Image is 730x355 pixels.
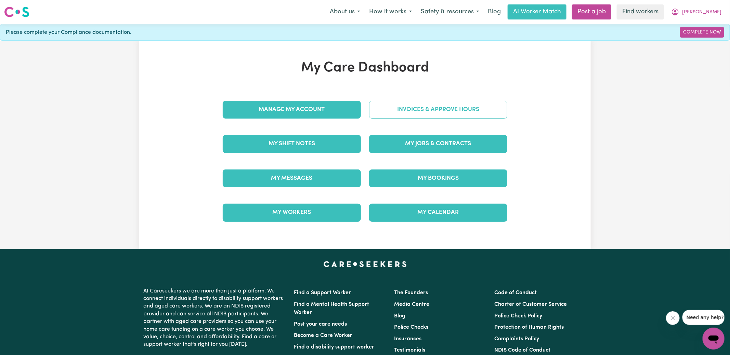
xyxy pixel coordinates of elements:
a: My Workers [223,204,361,221]
iframe: Button to launch messaging window [703,328,725,350]
a: Code of Conduct [495,290,537,296]
a: Find a Mental Health Support Worker [294,302,369,315]
a: Careseekers home page [324,261,407,267]
a: Blog [394,313,405,319]
a: Protection of Human Rights [495,325,564,330]
a: Insurances [394,336,421,342]
a: Find a disability support worker [294,344,374,350]
iframe: Close message [666,311,680,325]
button: How it works [365,5,416,19]
a: Post your care needs [294,322,347,327]
a: Post a job [572,4,611,19]
a: My Bookings [369,169,507,187]
a: Find a Support Worker [294,290,351,296]
button: My Account [667,5,726,19]
a: My Shift Notes [223,135,361,153]
a: Testimonials [394,347,425,353]
a: Find workers [617,4,664,19]
a: My Jobs & Contracts [369,135,507,153]
a: Police Check Policy [495,313,543,319]
a: Invoices & Approve Hours [369,101,507,119]
a: The Founders [394,290,428,296]
span: Please complete your Compliance documentation. [6,28,131,37]
a: Media Centre [394,302,429,307]
a: Blog [484,4,505,19]
a: Complete Now [680,27,724,38]
a: Complaints Policy [495,336,539,342]
a: AI Worker Match [508,4,566,19]
h1: My Care Dashboard [219,60,511,76]
p: At Careseekers we are more than just a platform. We connect individuals directly to disability su... [143,285,286,351]
button: Safety & resources [416,5,484,19]
a: My Messages [223,169,361,187]
a: Manage My Account [223,101,361,119]
a: Become a Care Worker [294,333,352,338]
a: Careseekers logo [4,4,29,20]
a: Charter of Customer Service [495,302,567,307]
button: About us [325,5,365,19]
a: Police Checks [394,325,428,330]
span: [PERSON_NAME] [682,9,721,16]
img: Careseekers logo [4,6,29,18]
a: My Calendar [369,204,507,221]
iframe: Message from company [682,310,725,325]
a: NDIS Code of Conduct [495,347,551,353]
